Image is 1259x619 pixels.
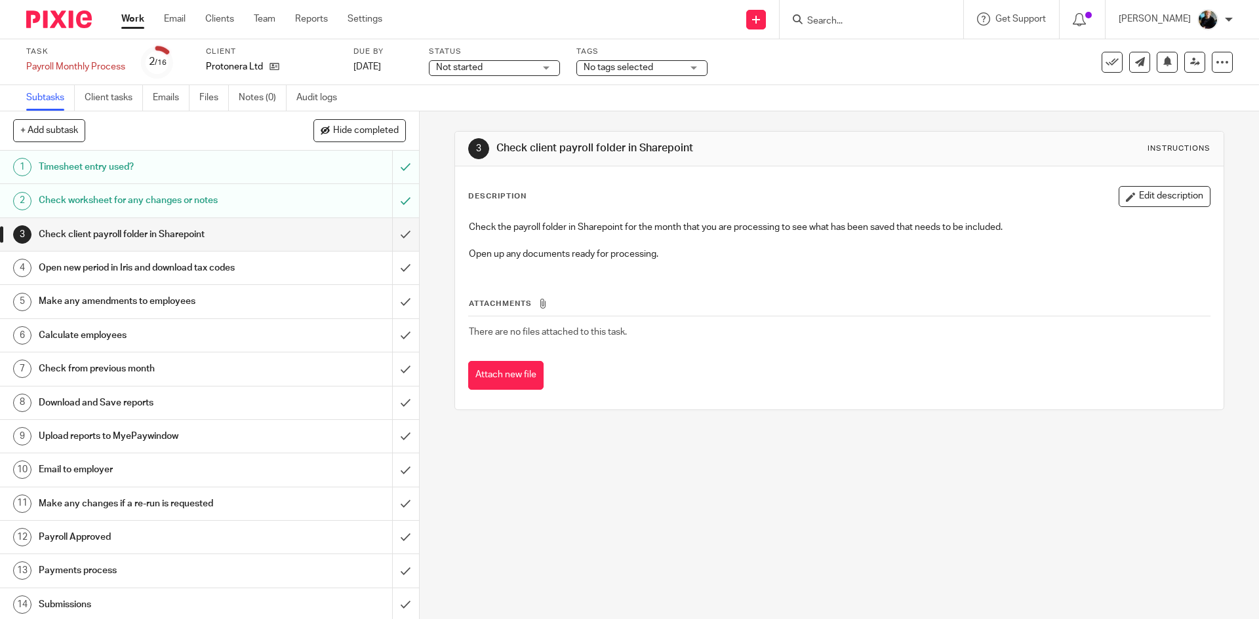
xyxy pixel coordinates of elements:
div: Mark as done [392,521,419,553]
div: 12 [13,528,31,546]
div: 13 [13,561,31,580]
div: Mark as done [392,218,419,251]
button: Snooze task [1157,52,1178,73]
label: Task [26,47,125,57]
h1: Check client payroll folder in Sharepoint [39,225,266,244]
span: There are no files attached to this task. [469,328,627,337]
i: Open client page [270,62,279,71]
div: 9 [13,427,31,445]
a: Subtasks [26,85,75,111]
span: Hide completed [333,126,399,136]
h1: Check worksheet for any changes or notes [39,191,266,210]
div: 14 [13,595,31,614]
div: 7 [13,360,31,378]
div: 2 [13,192,31,210]
div: Mark as to do [392,151,419,183]
a: Clients [205,12,234,26]
div: 8 [13,394,31,412]
button: Hide completed [313,119,406,141]
span: Get Support [995,14,1046,24]
div: 1 [13,158,31,176]
div: Mark as done [392,420,419,453]
span: No tags selected [584,63,653,72]
div: 2 [149,54,167,69]
label: Status [429,47,560,57]
div: Mark as done [392,453,419,486]
h1: Payments process [39,561,266,580]
span: Not started [436,63,483,72]
h1: Make any changes if a re-run is requested [39,494,266,514]
small: /16 [155,59,167,66]
div: Mark as done [392,487,419,520]
div: 4 [13,259,31,277]
div: Mark as done [392,554,419,587]
div: Mark as done [392,352,419,385]
h1: Download and Save reports [39,393,266,413]
a: Audit logs [296,85,347,111]
p: Protonera Ltd [206,60,263,73]
span: [DATE] [353,62,381,71]
label: Client [206,47,337,57]
input: Search [806,16,924,28]
div: 11 [13,495,31,513]
h1: Timesheet entry used? [39,157,266,177]
a: Notes (0) [239,85,287,111]
button: Edit description [1119,186,1210,207]
div: Mark as done [392,319,419,352]
a: Reports [295,12,328,26]
div: Payroll Monthly Process [26,60,125,73]
div: Instructions [1148,143,1210,154]
a: Send new email to Protonera Ltd [1129,52,1150,73]
div: 3 [13,225,31,244]
div: Mark as done [392,386,419,419]
h1: Make any amendments to employees [39,291,266,311]
p: Open up any documents ready for processing. [469,248,1209,261]
p: Description [468,191,527,202]
p: [PERSON_NAME] [1119,12,1191,26]
label: Due by [353,47,412,57]
img: nicky-partington.jpg [1197,9,1218,30]
div: Mark as done [392,252,419,284]
h1: Submissions [39,595,266,614]
label: Tags [576,47,708,57]
h1: Calculate employees [39,326,266,345]
a: Reassign task [1184,52,1205,73]
h1: Payroll Approved [39,527,266,547]
a: Team [254,12,275,26]
button: + Add subtask [13,119,85,141]
div: Mark as to do [392,184,419,217]
button: Attach new file [468,361,544,390]
h1: Check from previous month [39,359,266,379]
a: Emails [153,85,190,111]
h1: Check client payroll folder in Sharepoint [496,141,868,155]
a: Email [164,12,186,26]
a: Files [199,85,229,111]
p: Check the payroll folder in Sharepoint for the month that you are processing to see what has been... [469,221,1209,234]
div: 10 [13,460,31,479]
div: 6 [13,326,31,345]
span: Attachments [469,300,532,307]
img: Pixie [26,10,92,28]
a: Settings [348,12,382,26]
h1: Upload reports to MyePaywindow [39,426,266,446]
div: Mark as done [392,285,419,318]
h1: Email to employer [39,460,266,479]
div: 3 [468,138,489,159]
h1: Open new period in Iris and download tax codes [39,258,266,278]
a: Client tasks [85,85,143,111]
div: 5 [13,293,31,311]
a: Work [121,12,144,26]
